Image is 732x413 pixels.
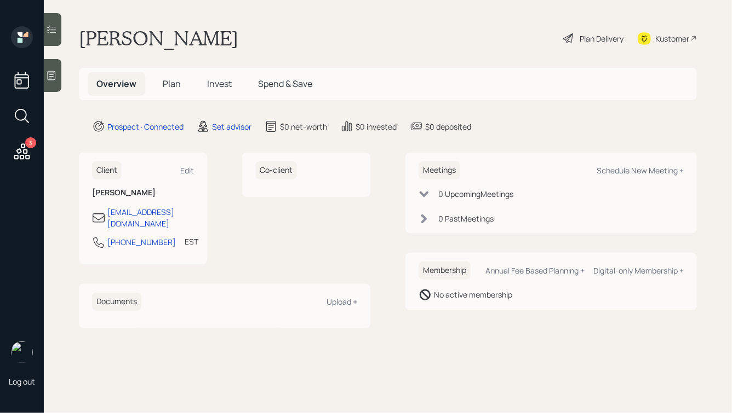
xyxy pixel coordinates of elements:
[280,121,327,132] div: $0 net-worth
[356,121,397,132] div: $0 invested
[434,289,512,300] div: No active membership
[419,161,460,179] h6: Meetings
[107,206,194,229] div: [EMAIL_ADDRESS][DOMAIN_NAME]
[9,376,35,387] div: Log out
[593,265,684,276] div: Digital-only Membership +
[92,161,122,179] h6: Client
[438,213,494,224] div: 0 Past Meeting s
[580,33,624,44] div: Plan Delivery
[419,261,471,280] h6: Membership
[92,293,141,311] h6: Documents
[485,265,585,276] div: Annual Fee Based Planning +
[96,78,136,90] span: Overview
[107,236,176,248] div: [PHONE_NUMBER]
[212,121,251,132] div: Set advisor
[425,121,471,132] div: $0 deposited
[107,121,184,132] div: Prospect · Connected
[79,26,238,50] h1: [PERSON_NAME]
[11,341,33,363] img: hunter_neumayer.jpg
[327,296,357,307] div: Upload +
[92,188,194,197] h6: [PERSON_NAME]
[438,188,513,200] div: 0 Upcoming Meeting s
[597,165,684,176] div: Schedule New Meeting +
[25,137,36,148] div: 3
[180,165,194,176] div: Edit
[255,161,297,179] h6: Co-client
[655,33,689,44] div: Kustomer
[163,78,181,90] span: Plan
[258,78,312,90] span: Spend & Save
[207,78,232,90] span: Invest
[185,236,198,247] div: EST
